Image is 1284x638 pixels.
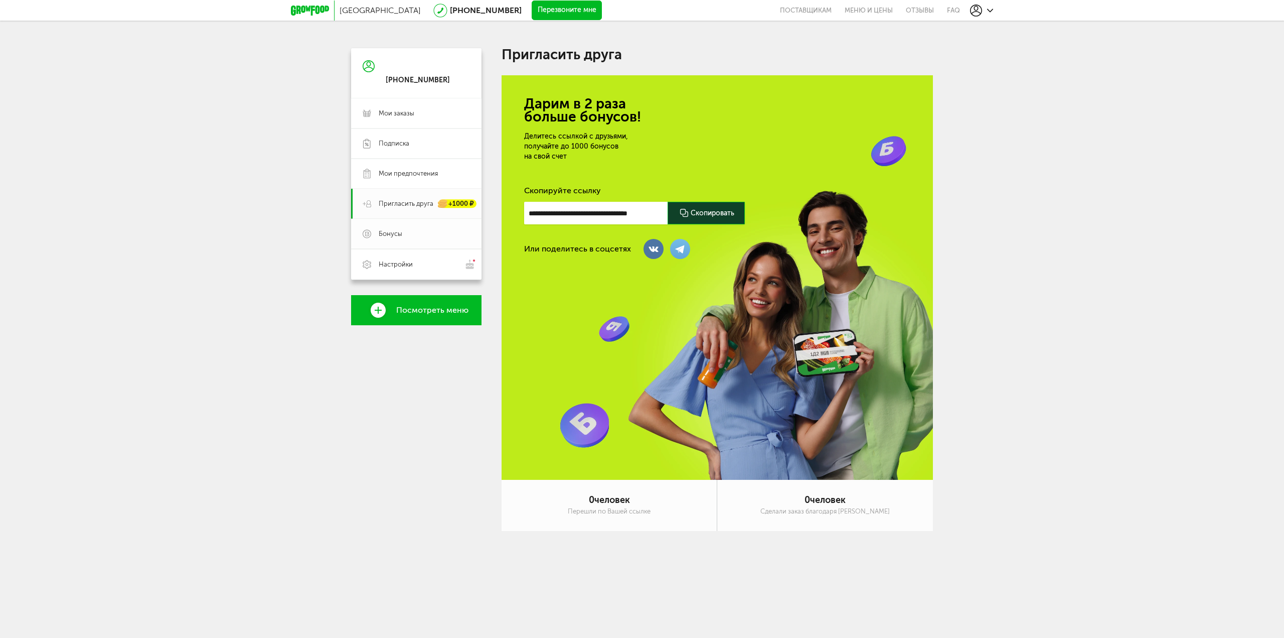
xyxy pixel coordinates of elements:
[351,129,481,159] a: Подписка
[351,159,481,189] a: Мои предпочтения
[396,306,468,315] span: Посмотреть меню
[386,76,450,85] div: [PHONE_NUMBER]
[532,1,602,21] button: Перезвоните мне
[524,132,758,162] div: Делитесь ссылкой с друзьями, получайте до 1000 бонусов на свой счет
[351,98,481,129] a: Мои заказы
[379,109,414,118] span: Мои заказы
[379,139,409,148] span: Подписка
[450,6,522,15] a: [PHONE_NUMBER]
[524,186,910,196] div: Скопируйте ссылку
[524,244,631,254] div: Или поделитесь в соцсетях
[589,494,594,505] span: 0
[438,200,476,208] div: +1000 ₽
[589,495,630,505] div: человек
[805,494,810,505] span: 0
[379,169,438,178] span: Мои предпочтения
[760,507,890,516] div: Сделали заказ благодаря [PERSON_NAME]
[379,260,413,269] span: Настройки
[805,495,846,505] div: человек
[351,295,481,325] a: Посмотреть меню
[568,507,651,516] div: Перешли по Вашей ссылке
[351,189,481,219] a: Пригласить друга +1000 ₽
[340,6,421,15] span: [GEOGRAPHIC_DATA]
[524,97,910,123] h2: Дарим в 2 раза больше бонусов!
[379,199,433,208] span: Пригласить друга
[351,219,481,249] a: Бонусы
[351,249,481,280] a: Настройки
[502,48,933,61] h1: Пригласить друга
[379,229,402,238] span: Бонусы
